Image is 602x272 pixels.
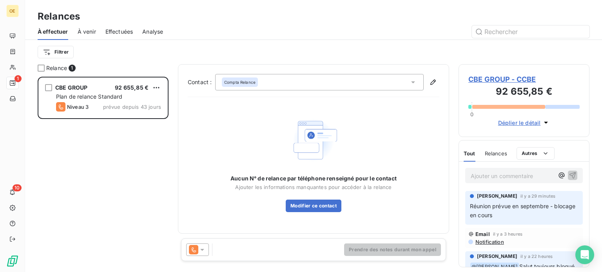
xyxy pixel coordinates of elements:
span: [PERSON_NAME] [477,253,517,260]
span: Plan de relance Standard [56,93,123,100]
h3: Relances [38,9,80,23]
span: Niveau 3 [67,104,89,110]
button: Filtrer [38,46,74,58]
button: Modifier ce contact [286,200,341,212]
span: prévue depuis 43 jours [103,104,161,110]
button: Autres [517,147,555,160]
div: Open Intercom Messenger [575,245,594,264]
span: À effectuer [38,28,68,36]
span: Relances [485,150,507,157]
span: CBE GROUP [55,84,87,91]
span: 1 [69,65,76,72]
span: Réunion prévue en septembre - blocage en cours [470,203,577,218]
span: 92 655,85 € [115,84,149,91]
label: Contact : [188,78,215,86]
span: [PERSON_NAME] [477,193,517,200]
div: grid [38,77,169,272]
span: il y a 22 heures [520,254,553,259]
span: Ajouter les informations manquantes pour accéder à la relance [235,184,392,190]
span: Tout [464,150,475,157]
span: Effectuées [105,28,133,36]
h3: 92 655,85 € [468,85,580,100]
span: À venir [78,28,96,36]
span: Analyse [142,28,163,36]
img: Empty state [288,115,339,166]
a: 1 [6,77,18,89]
button: Déplier le détail [496,118,553,127]
span: il y a 29 minutes [520,194,556,198]
span: Notification [475,239,504,245]
span: Email [475,231,490,237]
span: 0 [470,111,473,117]
span: CBE GROUP - CCBE [468,74,580,85]
button: Prendre des notes durant mon appel [344,243,441,256]
span: il y a 3 heures [493,232,522,236]
span: Compta Relance [224,79,256,85]
input: Rechercher [472,25,589,38]
span: Déplier le détail [498,119,541,127]
span: 10 [13,184,22,191]
img: Logo LeanPay [6,255,19,267]
div: OE [6,5,19,17]
span: 1 [15,75,22,82]
span: Aucun N° de relance par téléphone renseigné pour le contact [230,175,397,182]
span: @ [PERSON_NAME] [470,263,519,272]
span: Relance [46,64,67,72]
